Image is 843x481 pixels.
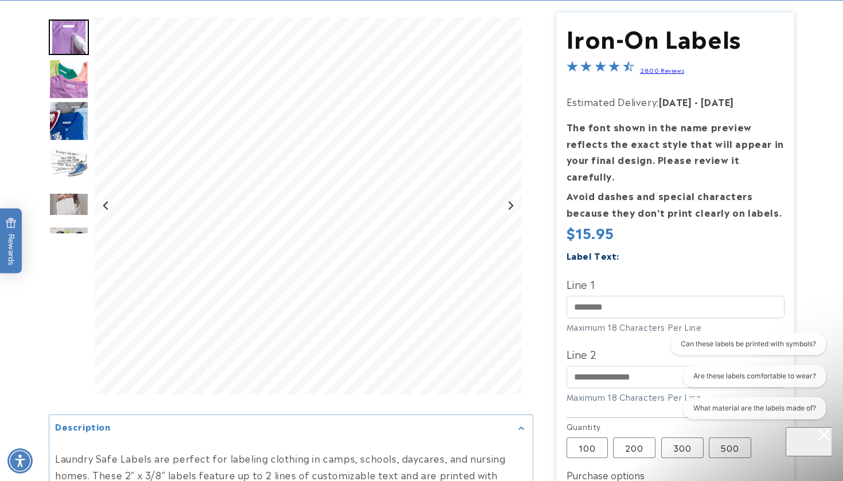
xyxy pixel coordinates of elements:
[567,421,602,432] legend: Quantity
[49,101,89,141] div: Go to slide 3
[49,143,89,183] img: Iron-on name labels with an iron
[49,59,89,99] div: Go to slide 2
[99,198,114,214] button: Go to last slide
[49,101,89,141] img: Iron on name labels ironed to shirt collar
[49,226,89,267] div: Go to slide 6
[567,391,785,403] div: Maximum 18 Characters Per Line
[567,22,785,52] h1: Iron-On Labels
[567,120,784,183] strong: The font shown in the name preview reflects the exact style that will appear in your final design...
[49,59,89,99] img: Iron on name tags ironed to a t-shirt
[49,415,533,441] summary: Description
[49,19,89,55] img: Iron on name label being ironed to shirt
[567,93,785,110] p: Estimated Delivery:
[567,437,608,458] label: 100
[567,275,785,293] label: Line 1
[567,189,782,219] strong: Avoid dashes and special characters because they don’t print clearly on labels.
[567,345,785,363] label: Line 2
[49,185,89,225] div: Go to slide 5
[567,321,785,333] div: Maximum 18 Characters Per Line
[701,95,734,108] strong: [DATE]
[661,437,704,458] label: 300
[567,62,634,76] span: 4.5-star overall rating
[7,448,33,474] div: Accessibility Menu
[6,217,17,265] span: Rewards
[694,95,698,108] strong: -
[709,437,751,458] label: 500
[567,249,620,262] label: Label Text:
[55,421,111,432] h2: Description
[49,17,89,57] div: Go to slide 1
[640,66,684,74] a: 2800 Reviews - open in a new tab
[49,143,89,183] div: Go to slide 4
[503,198,518,214] button: Next slide
[49,226,89,267] img: Iron-On Labels - Label Land
[49,193,89,216] img: null
[567,222,615,243] span: $15.95
[655,333,832,429] iframe: Gorgias live chat conversation starters
[786,427,832,470] iframe: Gorgias live chat messenger
[659,95,692,108] strong: [DATE]
[613,437,655,458] label: 200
